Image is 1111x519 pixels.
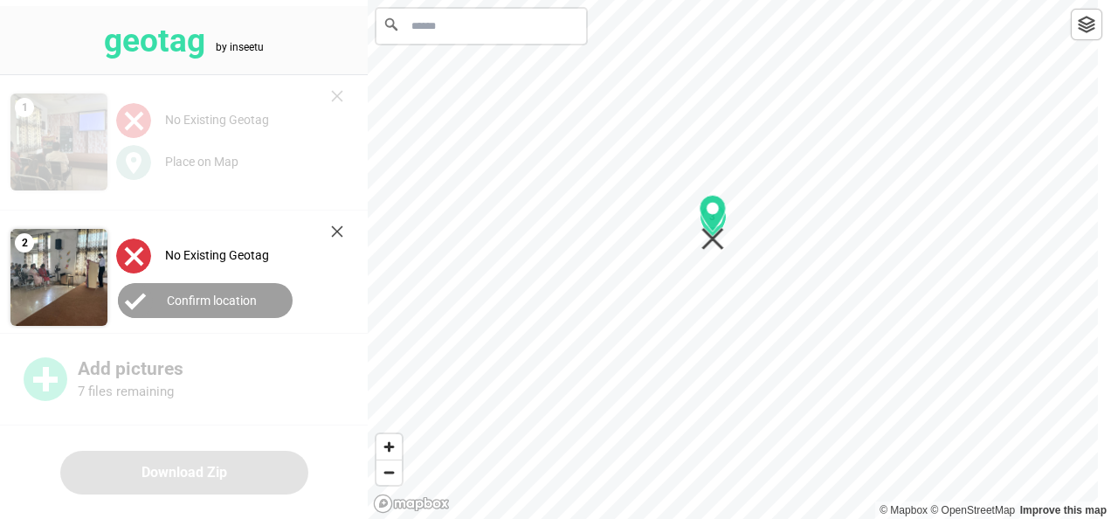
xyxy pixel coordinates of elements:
img: 2Q== [10,229,107,326]
tspan: by inseetu [216,41,264,53]
img: cross [331,225,343,238]
label: Confirm location [167,294,257,308]
button: Zoom in [376,434,402,460]
button: Confirm location [118,283,293,318]
a: Mapbox [880,504,928,516]
a: OpenStreetMap [930,504,1015,516]
tspan: geotag [104,22,205,59]
div: Map marker [700,195,727,251]
input: Search [376,9,586,44]
a: Mapbox logo [373,494,450,514]
span: 2 [15,233,34,253]
label: No Existing Geotag [165,248,269,262]
img: uploadImagesAlt [116,239,151,273]
img: toggleLayer [1078,16,1095,33]
a: Map feedback [1020,504,1107,516]
button: Zoom out [376,460,402,485]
